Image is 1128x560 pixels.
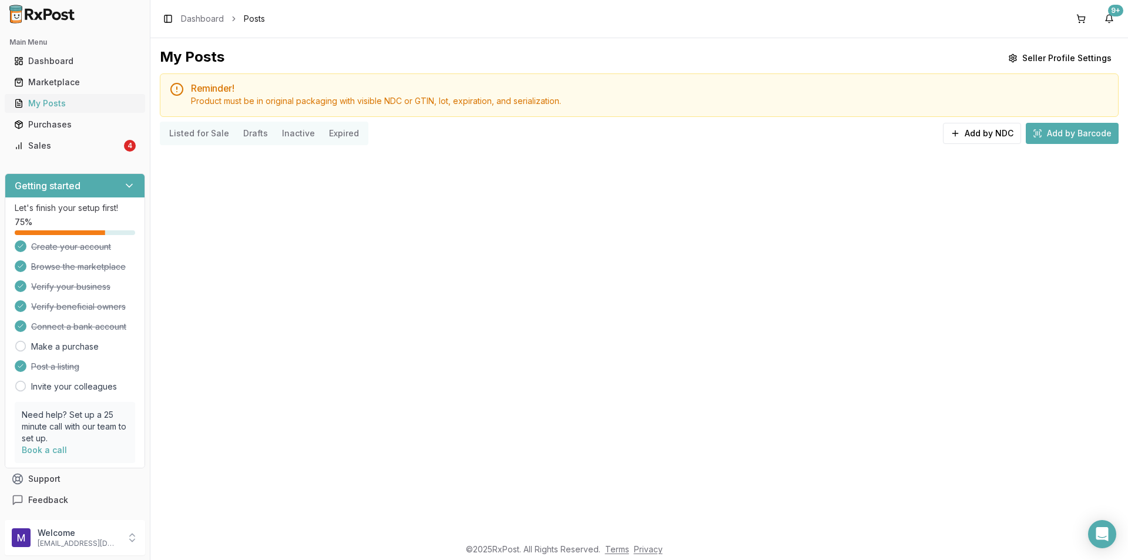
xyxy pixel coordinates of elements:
[14,140,122,152] div: Sales
[14,98,136,109] div: My Posts
[31,301,126,313] span: Verify beneficial owners
[181,13,224,25] a: Dashboard
[5,115,145,134] button: Purchases
[124,140,136,152] div: 4
[31,241,111,253] span: Create your account
[14,119,136,130] div: Purchases
[9,114,140,135] a: Purchases
[38,527,119,539] p: Welcome
[12,528,31,547] img: User avatar
[5,468,145,489] button: Support
[31,341,99,353] a: Make a purchase
[181,13,265,25] nav: breadcrumb
[244,13,265,25] span: Posts
[31,321,126,333] span: Connect a bank account
[5,5,80,24] img: RxPost Logo
[1100,9,1119,28] button: 9+
[9,93,140,114] a: My Posts
[5,136,145,155] button: Sales4
[1001,48,1119,69] button: Seller Profile Settings
[15,216,32,228] span: 75 %
[38,539,119,548] p: [EMAIL_ADDRESS][DOMAIN_NAME]
[15,179,80,193] h3: Getting started
[22,445,67,455] a: Book a call
[9,135,140,156] a: Sales4
[322,124,366,143] button: Expired
[28,494,68,506] span: Feedback
[1026,123,1119,144] button: Add by Barcode
[1088,520,1116,548] div: Open Intercom Messenger
[31,281,110,293] span: Verify your business
[191,95,1109,107] div: Product must be in original packaging with visible NDC or GTIN, lot, expiration, and serialization.
[605,544,629,554] a: Terms
[31,361,79,373] span: Post a listing
[22,409,128,444] p: Need help? Set up a 25 minute call with our team to set up.
[1108,5,1123,16] div: 9+
[14,55,136,67] div: Dashboard
[634,544,663,554] a: Privacy
[31,261,126,273] span: Browse the marketplace
[9,38,140,47] h2: Main Menu
[236,124,275,143] button: Drafts
[160,48,224,69] div: My Posts
[5,52,145,71] button: Dashboard
[191,83,1109,93] h5: Reminder!
[9,72,140,93] a: Marketplace
[5,94,145,113] button: My Posts
[275,124,322,143] button: Inactive
[15,202,135,214] p: Let's finish your setup first!
[943,123,1021,144] button: Add by NDC
[14,76,136,88] div: Marketplace
[162,124,236,143] button: Listed for Sale
[9,51,140,72] a: Dashboard
[31,381,117,393] a: Invite your colleagues
[5,73,145,92] button: Marketplace
[5,489,145,511] button: Feedback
